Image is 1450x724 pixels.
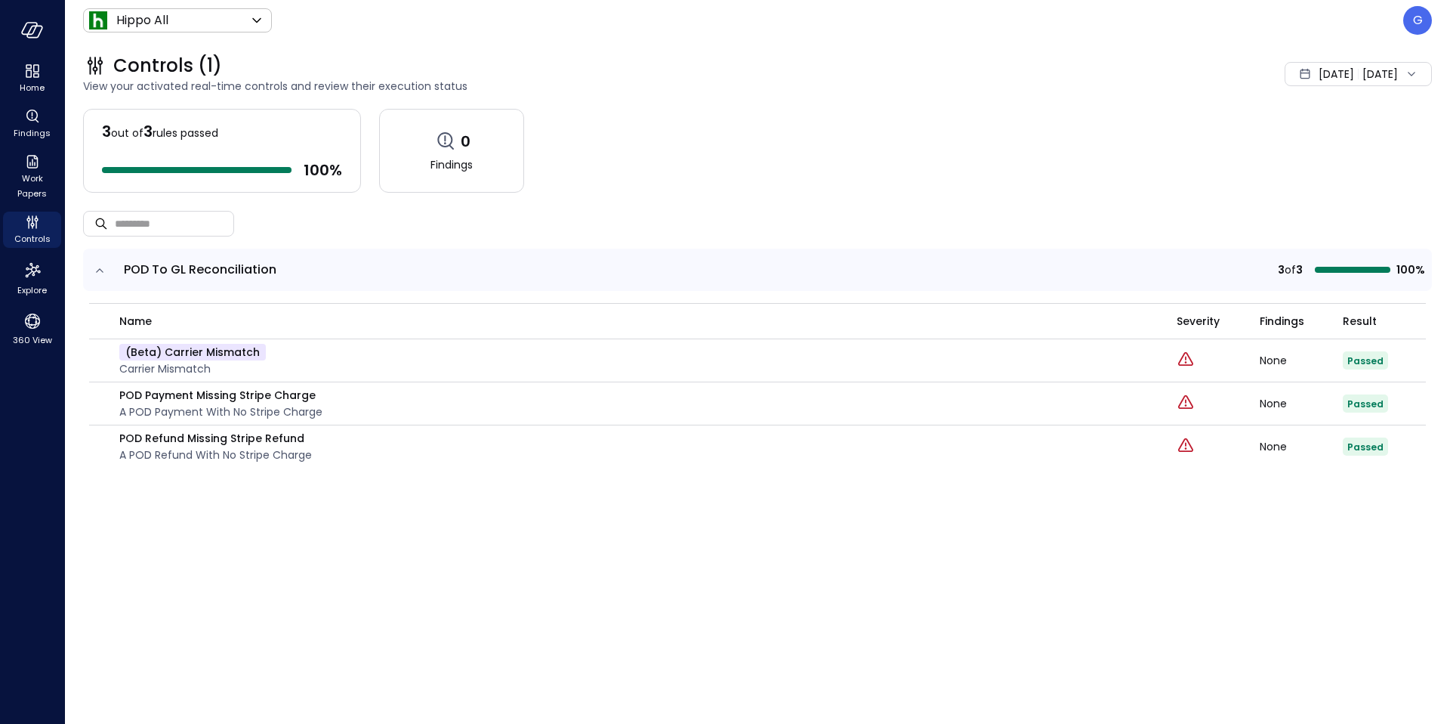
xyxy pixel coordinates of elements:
span: Controls [14,231,51,246]
p: G [1413,11,1423,29]
div: Home [3,60,61,97]
span: Passed [1347,354,1384,367]
div: Critical [1177,394,1195,413]
span: of [1285,261,1296,278]
div: 360 View [3,308,61,349]
span: Home [20,80,45,95]
p: Carrier mismatch [119,360,266,377]
div: None [1260,398,1343,409]
div: Critical [1177,437,1195,456]
span: 100 % [304,160,342,180]
span: [DATE] [1319,66,1354,82]
div: Findings [3,106,61,142]
p: Hippo All [116,11,168,29]
button: expand row [92,263,107,278]
span: Result [1343,313,1377,330]
span: 360 View [13,333,52,348]
div: Explore [3,257,61,299]
img: Icon [89,11,107,29]
span: 100% [1396,261,1423,278]
span: POD To GL Reconciliation [124,261,276,278]
span: out of [111,125,143,141]
div: Work Papers [3,151,61,203]
span: rules passed [153,125,218,141]
span: 3 [1278,261,1285,278]
span: 0 [461,131,470,151]
span: View your activated real-time controls and review their execution status [83,78,1015,94]
p: A POD Refund with no Stripe Charge [119,447,312,463]
p: POD Refund Missing Stripe Refund [119,430,312,447]
span: name [119,313,152,330]
div: Critical [1177,351,1195,370]
span: Findings [1260,313,1304,330]
span: Work Papers [9,171,55,201]
span: Passed [1347,398,1384,410]
div: None [1260,355,1343,366]
span: Passed [1347,441,1384,453]
p: POD Payment Missing Stripe Charge [119,387,322,404]
span: Controls (1) [113,54,222,78]
span: Findings [430,156,473,173]
div: Guy Zilberberg [1403,6,1432,35]
p: A POD Payment with no Stripe Charge [119,404,322,420]
span: Severity [1177,313,1220,330]
span: Explore [17,283,47,298]
span: Findings [14,125,51,141]
div: Controls [3,212,61,248]
span: 3 [102,121,111,142]
p: (beta) Carrier mismatch [119,344,266,360]
span: 3 [1296,261,1303,278]
span: 3 [143,121,153,142]
a: 0Findings [379,109,524,193]
div: None [1260,441,1343,452]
